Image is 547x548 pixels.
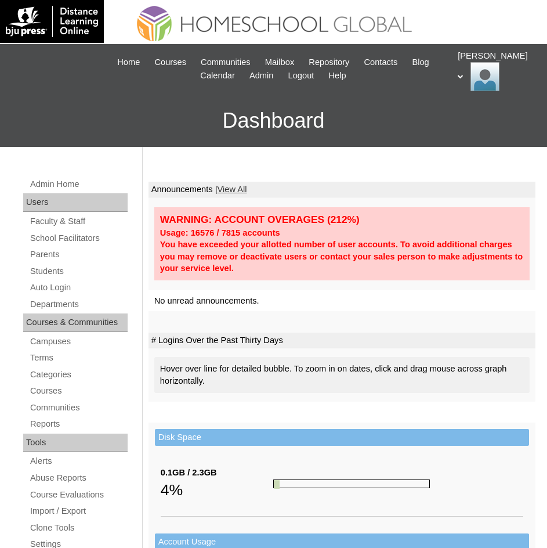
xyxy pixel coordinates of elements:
a: Blog [406,56,434,69]
div: [PERSON_NAME] [458,50,535,91]
a: Course Evaluations [29,488,128,502]
span: Calendar [200,69,234,82]
a: Auto Login [29,280,128,295]
span: Logout [288,69,314,82]
div: Hover over line for detailed bubble. To zoom in on dates, click and drag mouse across graph horiz... [154,357,530,392]
div: 0.1GB / 2.3GB [161,467,273,479]
a: Logout [282,69,320,82]
div: You have exceeded your allotted number of user accounts. To avoid additional charges you may remo... [160,239,524,275]
a: Mailbox [259,56,300,69]
div: WARNING: ACCOUNT OVERAGES (212%) [160,213,524,226]
a: Courses [29,384,128,398]
span: Mailbox [265,56,295,69]
a: Reports [29,417,128,431]
a: Contacts [358,56,403,69]
img: logo-white.png [6,6,98,37]
span: Help [328,69,346,82]
h3: Dashboard [6,95,541,147]
img: Ariane Ebuen [470,62,499,91]
td: # Logins Over the Past Thirty Days [148,333,535,349]
a: Courses [148,56,192,69]
a: View All [218,185,247,194]
a: Calendar [194,69,240,82]
a: Import / Export [29,504,128,518]
a: Parents [29,247,128,262]
span: Blog [412,56,429,69]
a: Alerts [29,454,128,468]
strong: Usage: 16576 / 7815 accounts [160,228,280,237]
a: Admin [244,69,280,82]
a: Students [29,264,128,279]
td: No unread announcements. [148,290,535,312]
span: Courses [154,56,186,69]
a: Help [323,69,352,82]
a: Faculty & Staff [29,214,128,229]
div: Users [23,193,128,212]
a: Communities [195,56,256,69]
span: Admin [249,69,274,82]
a: Clone Tools [29,521,128,535]
div: Courses & Communities [23,313,128,332]
td: Announcements | [148,182,535,198]
a: Communities [29,401,128,415]
span: Communities [201,56,251,69]
a: School Facilitators [29,231,128,246]
a: Campuses [29,334,128,349]
a: Terms [29,351,128,365]
span: Home [117,56,140,69]
span: Repository [309,56,349,69]
div: 4% [161,478,273,502]
span: Contacts [364,56,397,69]
td: Disk Space [155,429,529,446]
a: Abuse Reports [29,471,128,485]
a: Departments [29,297,128,312]
a: Repository [303,56,355,69]
div: Tools [23,434,128,452]
a: Categories [29,367,128,382]
a: Admin Home [29,177,128,192]
a: Home [111,56,146,69]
